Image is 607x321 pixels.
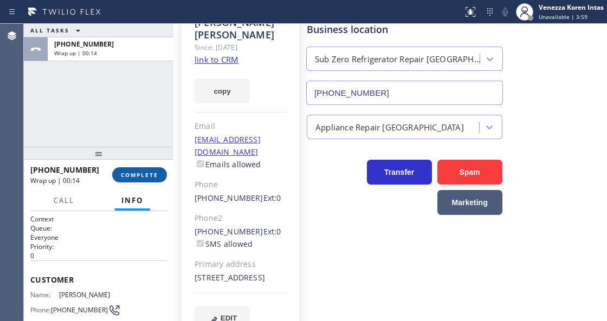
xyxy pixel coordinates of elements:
div: Since: [DATE] [195,41,287,54]
span: [PHONE_NUMBER] [51,306,108,314]
div: Business location [307,22,502,37]
span: Info [121,195,144,205]
button: Transfer [367,160,432,185]
div: Sub Zero Refrigerator Repair [GEOGRAPHIC_DATA] [315,53,481,65]
button: copy [195,78,250,103]
div: Phone [195,179,287,191]
div: Primary address [195,258,287,271]
h2: Priority: [30,242,167,251]
div: [STREET_ADDRESS] [195,272,287,284]
span: COMPLETE [121,171,158,179]
span: Ext: 0 [263,193,281,203]
button: ALL TASKS [24,24,91,37]
a: [EMAIL_ADDRESS][DOMAIN_NAME] [195,134,261,157]
button: Mute [498,4,513,19]
span: Unavailable | 3:59 [539,13,587,21]
span: [PHONE_NUMBER] [54,40,114,49]
span: Wrap up | 00:14 [30,176,80,185]
span: [PERSON_NAME] [59,291,113,299]
p: Everyone [30,233,167,242]
span: Name: [30,291,59,299]
input: Emails allowed [197,160,204,167]
div: Phone2 [195,212,287,225]
a: link to CRM [195,54,238,65]
input: Phone Number [306,81,503,105]
span: ALL TASKS [30,27,69,34]
span: Phone: [30,306,51,314]
button: Info [115,190,150,211]
div: [PERSON_NAME] [PERSON_NAME] [195,16,287,41]
span: Customer [30,274,167,285]
span: [PHONE_NUMBER] [30,165,99,175]
label: SMS allowed [195,239,253,249]
h2: Queue: [30,224,167,233]
button: Marketing [437,190,502,215]
div: Venezza Koren Intas [539,3,604,12]
button: Call [47,190,81,211]
span: Wrap up | 00:14 [54,49,97,57]
label: Emails allowed [195,159,261,169]
span: Call [54,195,74,205]
span: Ext: 0 [263,226,281,237]
h1: Context [30,214,167,224]
a: [PHONE_NUMBER] [195,226,263,237]
a: [PHONE_NUMBER] [195,193,263,203]
button: Spam [437,160,502,185]
input: SMS allowed [197,240,204,247]
p: 0 [30,251,167,260]
div: Email [195,120,287,133]
button: COMPLETE [112,167,167,182]
div: Appliance Repair [GEOGRAPHIC_DATA] [315,121,464,133]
